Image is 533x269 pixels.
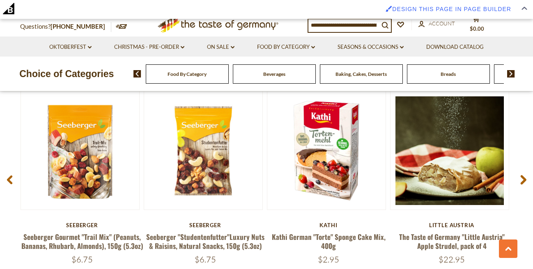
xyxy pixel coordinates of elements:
[263,71,285,77] a: Beverages
[21,232,143,251] a: Seeberger Gourmet "Trail Mix" (Peanuts, Bananas, Rhubarb, Almonds), 150g (5.3oz)
[272,232,386,251] a: Kathi German "Torte" Sponge Cake Mix, 400g
[381,2,515,16] a: Enabled brush for page builder edit. Design this page in Page Builder
[470,25,484,32] span: $0.00
[133,70,141,78] img: previous arrow
[267,91,386,210] img: Kathi German "Torte" Sponge Cake Mix, 400g
[439,254,465,264] span: $22.95
[168,71,207,77] a: Food By Category
[207,43,234,52] a: On Sale
[441,71,456,77] a: Breads
[114,43,184,52] a: Christmas - PRE-ORDER
[429,20,455,27] span: Account
[195,254,216,264] span: $6.75
[418,19,455,28] a: Account
[20,21,111,32] p: Questions?
[51,23,105,30] a: [PHONE_NUMBER]
[522,7,527,10] img: Close Admin Bar
[257,43,315,52] a: Food By Category
[335,71,387,77] a: Baking, Cakes, Desserts
[318,254,339,264] span: $2.95
[21,222,144,228] div: Seeberger
[267,222,390,228] div: Kathi
[338,43,404,52] a: Seasons & Occasions
[426,43,484,52] a: Download Catalog
[507,70,515,78] img: next arrow
[144,222,267,228] div: Seeberger
[146,232,264,251] a: Seeberger "Studentenfutter"Luxury Nuts & Raisins, Natural Snacks, 150g (5.3oz)
[392,6,511,12] span: Design this page in Page Builder
[464,15,488,35] button: $0.00
[399,232,505,251] a: The Taste of Germany "Little Austria" Apple Strudel, pack of 4
[391,91,509,210] img: The Taste of Germany "Little Austria" Apple Strudel, pack of 4
[71,254,93,264] span: $6.75
[144,91,262,210] img: Seeberger Studentenfutter Nuts & Raisins
[21,91,139,210] img: Seeberger Gourmet "Trail Mix" (Peanuts, Bananas, Rhubarb, Almonds), 150g (5.3oz)
[49,43,92,52] a: Oktoberfest
[386,5,392,12] img: Enabled brush for page builder edit.
[390,222,513,228] div: little austria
